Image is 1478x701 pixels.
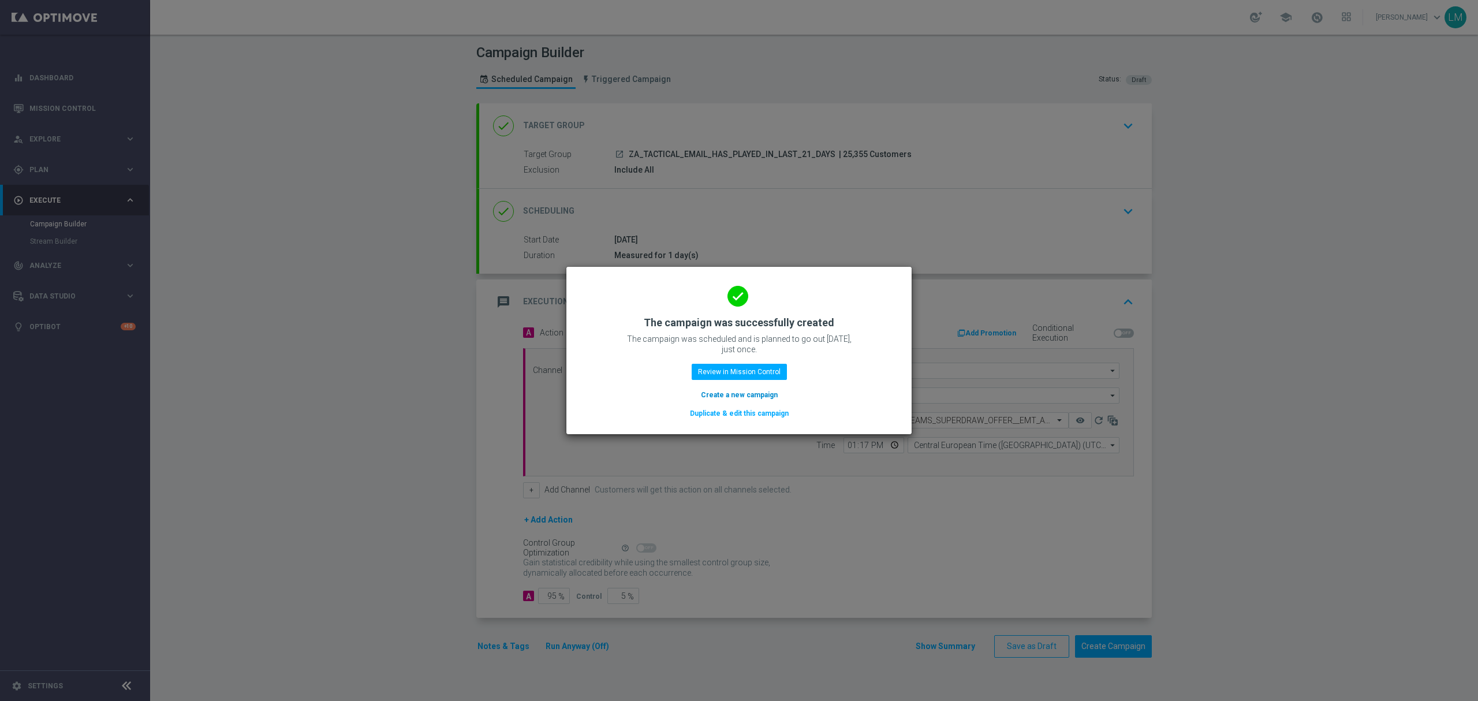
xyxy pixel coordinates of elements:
button: Create a new campaign [700,389,779,401]
button: Review in Mission Control [692,364,787,380]
i: done [727,286,748,307]
h2: The campaign was successfully created [644,316,834,330]
p: The campaign was scheduled and is planned to go out [DATE], just once. [624,334,854,355]
button: Duplicate & edit this campaign [689,407,790,420]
